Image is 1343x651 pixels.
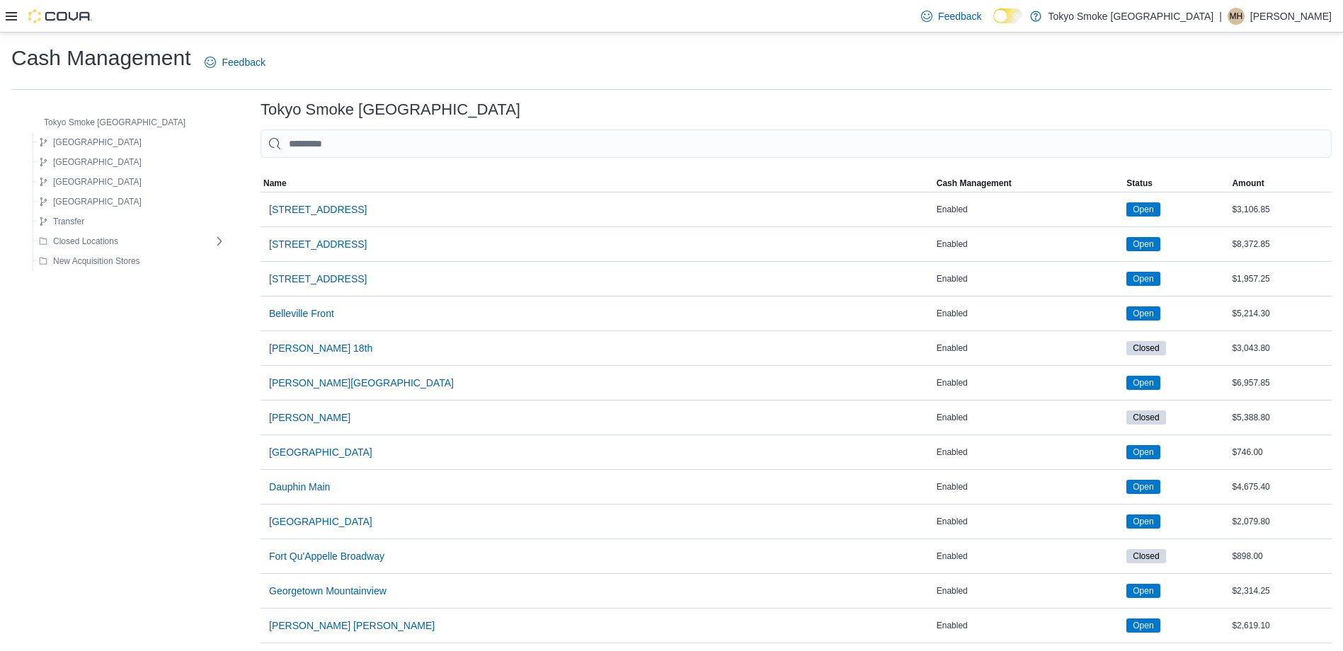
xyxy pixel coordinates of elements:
span: Transfer [53,216,84,227]
div: Enabled [934,236,1124,253]
span: Feedback [938,9,981,23]
span: [GEOGRAPHIC_DATA] [53,137,142,148]
span: Cash Management [937,178,1012,189]
span: New Acquisition Stores [53,255,140,267]
input: This is a search bar. As you type, the results lower in the page will automatically filter. [261,129,1332,158]
span: Open [1126,237,1160,251]
button: [STREET_ADDRESS] [263,265,372,293]
span: Georgetown Mountainview [269,584,387,598]
span: Open [1133,307,1153,320]
div: Enabled [934,513,1124,530]
div: Makaela Harkness [1228,8,1245,25]
button: [PERSON_NAME] [263,403,356,432]
span: Open [1126,376,1160,390]
span: Closed [1133,550,1159,563]
span: Dauphin Main [269,480,330,494]
span: [GEOGRAPHIC_DATA] [269,514,372,529]
div: $746.00 [1229,444,1332,461]
button: Belleville Front [263,299,340,328]
span: Open [1133,480,1153,493]
button: Amount [1229,175,1332,192]
span: Open [1133,515,1153,528]
span: Closed Locations [53,236,118,247]
span: Status [1126,178,1153,189]
p: Tokyo Smoke [GEOGRAPHIC_DATA] [1048,8,1214,25]
button: Name [261,175,934,192]
span: Closed [1126,341,1165,355]
button: [PERSON_NAME] [PERSON_NAME] [263,611,440,640]
span: Closed [1133,411,1159,424]
span: Feedback [222,55,265,69]
div: $898.00 [1229,548,1332,565]
span: [GEOGRAPHIC_DATA] [53,156,142,168]
button: New Acquisition Stores [33,253,146,270]
div: $2,314.25 [1229,582,1332,599]
span: Open [1133,203,1153,216]
span: Tokyo Smoke [GEOGRAPHIC_DATA] [44,117,185,128]
span: [STREET_ADDRESS] [269,237,367,251]
p: | [1219,8,1222,25]
button: [GEOGRAPHIC_DATA] [33,173,147,190]
span: Fort Qu'Appelle Broadway [269,549,384,563]
button: [GEOGRAPHIC_DATA] [33,193,147,210]
div: Enabled [934,270,1124,287]
input: Dark Mode [993,8,1023,23]
div: Enabled [934,478,1124,495]
span: Open [1126,202,1160,217]
span: Open [1133,238,1153,250]
div: $5,214.30 [1229,305,1332,322]
div: Enabled [934,548,1124,565]
span: Closed [1126,549,1165,563]
button: Fort Qu'Appelle Broadway [263,542,390,570]
span: [STREET_ADDRESS] [269,202,367,217]
span: Belleville Front [269,306,334,321]
a: Feedback [199,48,270,76]
div: $8,372.85 [1229,236,1332,253]
span: Open [1126,480,1160,494]
button: [GEOGRAPHIC_DATA] [33,134,147,151]
div: $2,079.80 [1229,513,1332,530]
div: $4,675.40 [1229,478,1332,495]
div: $3,106.85 [1229,201,1332,218]
button: [GEOGRAPHIC_DATA] [263,438,378,466]
span: MH [1230,8,1243,25]
span: Closed [1126,410,1165,425]
div: $6,957.85 [1229,374,1332,391]
div: Enabled [934,340,1124,357]
span: Name [263,178,287,189]
span: Open [1126,272,1160,286]
a: Feedback [915,2,987,30]
span: Amount [1232,178,1264,189]
button: Tokyo Smoke [GEOGRAPHIC_DATA] [24,114,191,131]
span: [GEOGRAPHIC_DATA] [53,176,142,188]
button: [PERSON_NAME][GEOGRAPHIC_DATA] [263,369,459,397]
div: $3,043.80 [1229,340,1332,357]
button: Dauphin Main [263,473,336,501]
div: Enabled [934,444,1124,461]
span: Open [1133,446,1153,459]
div: Enabled [934,582,1124,599]
button: [GEOGRAPHIC_DATA] [263,507,378,536]
span: Open [1133,584,1153,597]
span: Open [1133,272,1153,285]
span: Open [1126,584,1160,598]
span: [STREET_ADDRESS] [269,272,367,286]
button: Status [1124,175,1229,192]
h3: Tokyo Smoke [GEOGRAPHIC_DATA] [261,101,520,118]
span: [PERSON_NAME] 18th [269,341,372,355]
img: Cova [28,9,92,23]
div: $1,957.25 [1229,270,1332,287]
button: Cash Management [934,175,1124,192]
div: Enabled [934,409,1124,426]
span: Open [1126,514,1160,529]
button: [STREET_ADDRESS] [263,195,372,224]
div: Enabled [934,617,1124,634]
button: Transfer [33,213,90,230]
button: [STREET_ADDRESS] [263,230,372,258]
button: Georgetown Mountainview [263,577,392,605]
span: [PERSON_NAME][GEOGRAPHIC_DATA] [269,376,454,390]
span: Closed [1133,342,1159,355]
div: Enabled [934,201,1124,218]
span: Open [1126,618,1160,633]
